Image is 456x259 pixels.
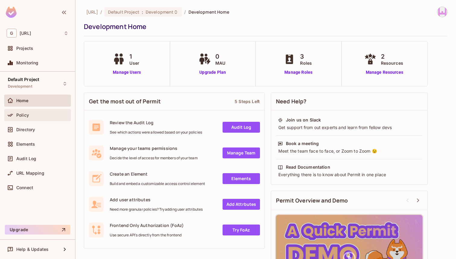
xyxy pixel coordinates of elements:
[16,127,35,132] span: Directory
[184,9,186,15] li: /
[110,207,203,212] span: Need more granular policies? Try adding user attributes
[110,145,198,151] span: Manage your teams permissions
[215,60,225,66] span: MAU
[363,69,406,76] a: Manage Resources
[8,77,39,82] span: Default Project
[16,113,29,118] span: Policy
[235,99,260,104] div: 5 Steps Left
[6,7,17,18] img: SReyMgAAAABJRU5ErkJggg==
[276,197,348,204] span: Permit Overview and Demo
[16,185,33,190] span: Connect
[100,9,102,15] li: /
[300,60,312,66] span: Roles
[188,9,229,15] span: Development Home
[110,130,202,135] span: See which actions were allowed based on your policies
[278,125,421,131] div: Get support from out experts and learn from fellow devs
[110,233,184,238] span: Use secure API's directly from the frontend
[110,171,205,177] span: Create an Element
[110,156,198,160] span: Decide the level of access for members of your team
[286,164,330,170] div: Read Documentation
[215,52,225,61] span: 0
[16,142,35,147] span: Elements
[282,69,315,76] a: Manage Roles
[89,98,161,105] span: Get the most out of Permit
[84,22,445,31] div: Development Home
[223,173,260,184] a: Elements
[141,10,144,15] span: :
[16,156,36,161] span: Audit Log
[8,84,32,89] span: Development
[276,98,307,105] span: Need Help?
[146,9,173,15] span: Development
[111,69,142,76] a: Manage Users
[129,52,139,61] span: 1
[7,29,17,37] span: G
[16,247,49,252] span: Help & Updates
[223,225,260,235] a: Try FoAz
[278,172,421,178] div: Everything there is to know about Permit in one place
[223,199,260,210] a: Add Attrbutes
[5,225,70,235] button: Upgrade
[300,52,312,61] span: 3
[129,60,139,66] span: User
[110,120,202,125] span: Review the Audit Log
[110,222,184,228] span: Frontend Only Authorization (FoAz)
[16,46,33,51] span: Projects
[110,181,205,186] span: Build and embed a customizable access control element
[16,98,29,103] span: Home
[16,171,44,176] span: URL Mapping
[16,60,39,65] span: Monitoring
[223,147,260,158] a: Manage Team
[286,117,321,123] div: Join us on Slack
[381,60,403,66] span: Resources
[223,122,260,133] a: Audit Log
[381,52,403,61] span: 2
[286,141,319,147] div: Book a meeting
[20,31,31,36] span: Workspace: genworx.ai
[278,148,421,154] div: Meet the team face to face, or Zoom to Zoom 😉
[437,7,447,17] img: sreekesh@genworx.ai
[110,197,203,202] span: Add user attributes
[197,69,228,76] a: Upgrade Plan
[108,9,139,15] span: Default Project
[86,9,98,15] span: the active workspace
